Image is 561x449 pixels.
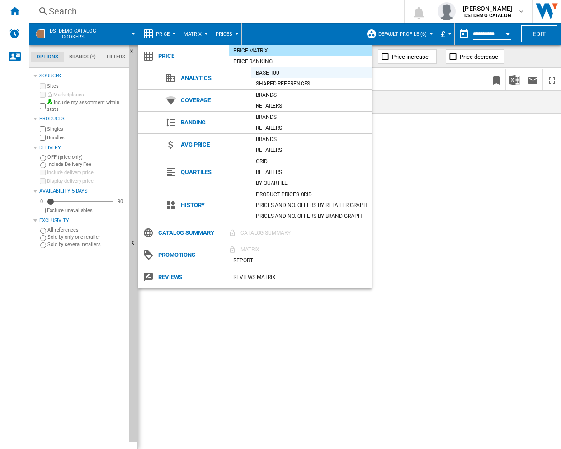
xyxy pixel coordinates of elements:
span: Price [154,50,229,62]
div: Retailers [251,168,372,177]
span: Analytics [176,72,251,85]
span: Reviews [154,271,229,284]
div: Catalog Summary [236,228,372,237]
div: Brands [251,90,372,99]
div: Report [229,256,372,265]
div: By quartile [251,179,372,188]
span: Promotions [154,249,229,261]
div: Grid [251,157,372,166]
div: Prices and No. offers by retailer graph [251,201,372,210]
div: Retailers [251,146,372,155]
span: Banding [176,116,251,129]
div: Brands [251,113,372,122]
div: Retailers [251,101,372,110]
div: Prices and No. offers by brand graph [251,212,372,221]
div: Price Ranking [229,57,372,66]
div: Product prices grid [251,190,372,199]
span: Coverage [176,94,251,107]
div: REVIEWS Matrix [229,273,372,282]
div: Brands [251,135,372,144]
div: Matrix [236,245,372,254]
div: Shared references [251,79,372,88]
span: History [176,199,251,212]
span: Avg price [176,138,251,151]
div: Price Matrix [229,46,372,55]
div: Base 100 [251,68,372,77]
span: Catalog Summary [154,227,229,239]
span: Quartiles [176,166,251,179]
div: Retailers [251,123,372,132]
